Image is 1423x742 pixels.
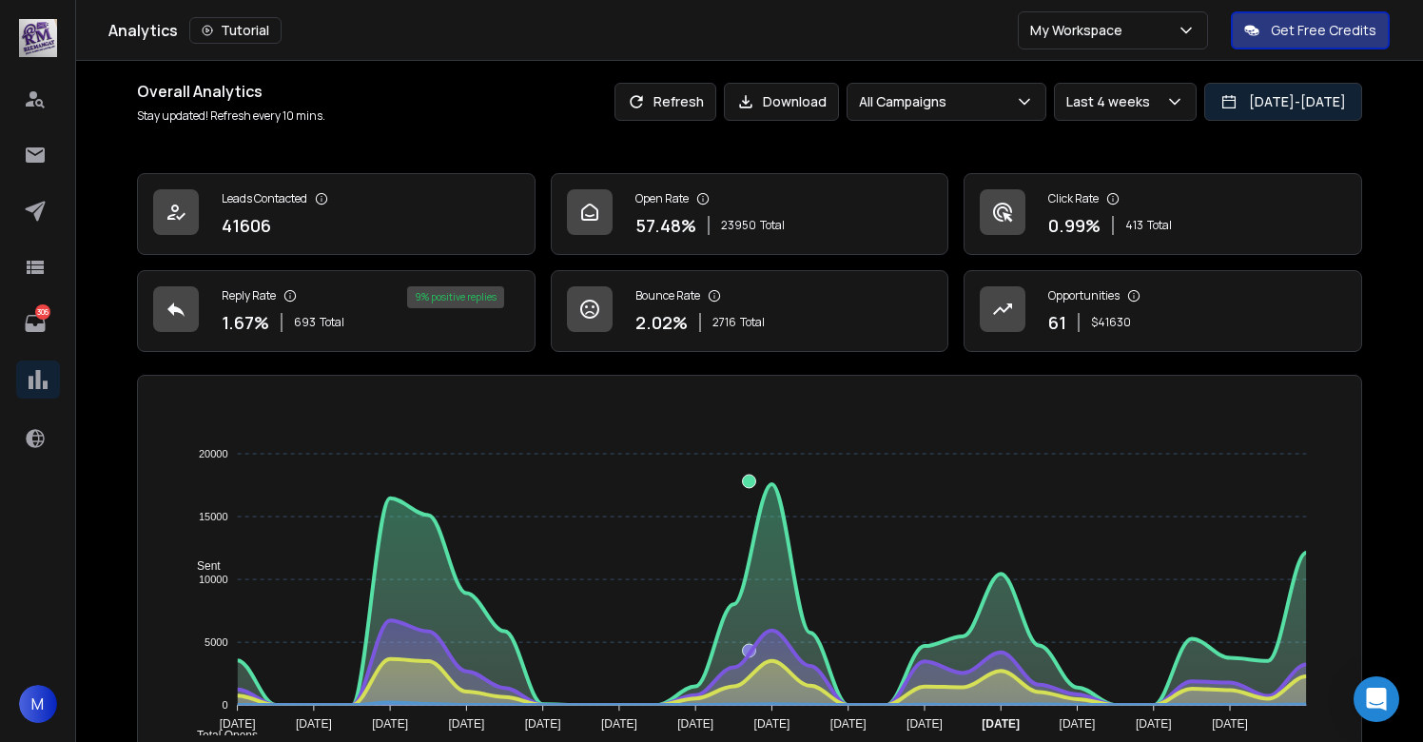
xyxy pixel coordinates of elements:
img: logo [19,19,57,57]
span: Total [760,218,785,233]
tspan: 20000 [199,448,228,459]
tspan: [DATE] [1136,717,1172,731]
tspan: 15000 [199,511,228,522]
p: 1.67 % [222,309,269,336]
p: Open Rate [635,191,689,206]
tspan: 5000 [205,636,227,648]
p: Reply Rate [222,288,276,303]
p: 61 [1048,309,1066,336]
div: Analytics [108,17,1018,44]
p: Get Free Credits [1271,21,1376,40]
p: Click Rate [1048,191,1099,206]
a: 306 [16,304,54,342]
tspan: [DATE] [373,717,409,731]
tspan: [DATE] [754,717,790,731]
span: Total Opens [183,729,258,742]
a: Click Rate0.99%413Total [964,173,1362,255]
span: 2716 [712,315,736,330]
p: Bounce Rate [635,288,700,303]
span: 413 [1125,218,1143,233]
div: 9 % positive replies [407,286,504,308]
button: Refresh [614,83,716,121]
p: $ 41630 [1091,315,1131,330]
tspan: [DATE] [601,717,637,731]
span: Total [1147,218,1172,233]
p: My Workspace [1030,21,1130,40]
p: Leads Contacted [222,191,307,206]
tspan: 0 [223,699,228,711]
span: Total [320,315,344,330]
button: [DATE]-[DATE] [1204,83,1362,121]
p: 306 [35,304,50,320]
a: Reply Rate1.67%693Total9% positive replies [137,270,536,352]
button: Get Free Credits [1231,11,1390,49]
tspan: [DATE] [1212,717,1248,731]
span: Sent [183,559,221,573]
button: M [19,685,57,723]
tspan: [DATE] [220,717,256,731]
span: Total [740,315,765,330]
a: Open Rate57.48%23950Total [551,173,949,255]
h1: Overall Analytics [137,80,325,103]
a: Opportunities61$41630 [964,270,1362,352]
tspan: [DATE] [449,717,485,731]
button: Download [724,83,839,121]
span: 693 [294,315,316,330]
tspan: [DATE] [830,717,867,731]
p: Refresh [653,92,704,111]
button: Tutorial [189,17,282,44]
tspan: [DATE] [983,717,1021,731]
a: Leads Contacted41606 [137,173,536,255]
p: Stay updated! Refresh every 10 mins. [137,108,325,124]
p: Opportunities [1048,288,1120,303]
p: 41606 [222,212,271,239]
tspan: 10000 [199,574,228,585]
p: All Campaigns [859,92,954,111]
p: 57.48 % [635,212,696,239]
div: Open Intercom Messenger [1354,676,1399,722]
tspan: [DATE] [906,717,943,731]
p: Download [763,92,827,111]
span: 23950 [721,218,756,233]
p: 2.02 % [635,309,688,336]
tspan: [DATE] [525,717,561,731]
tspan: [DATE] [1060,717,1096,731]
tspan: [DATE] [678,717,714,731]
p: 0.99 % [1048,212,1101,239]
tspan: [DATE] [296,717,332,731]
p: Last 4 weeks [1066,92,1158,111]
a: Bounce Rate2.02%2716Total [551,270,949,352]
